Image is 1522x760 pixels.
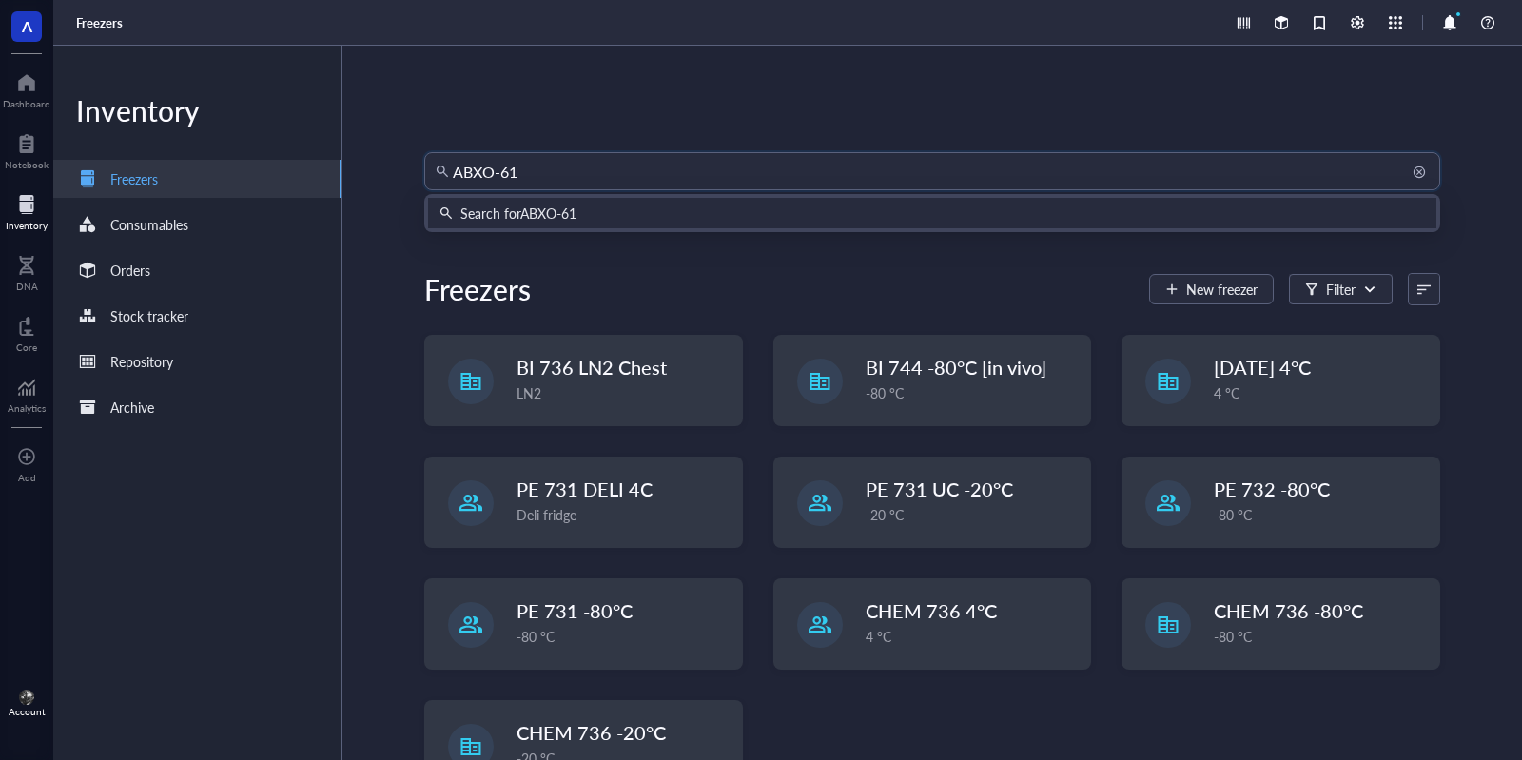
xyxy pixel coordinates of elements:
[1214,354,1311,380] span: [DATE] 4°C
[517,504,731,525] div: Deli fridge
[517,382,731,403] div: LN2
[16,341,37,353] div: Core
[866,626,1080,647] div: 4 °C
[76,14,127,31] a: Freezers
[1149,274,1274,304] button: New freezer
[1214,626,1428,647] div: -80 °C
[22,14,32,38] span: A
[1186,282,1258,297] span: New freezer
[866,476,1013,502] span: PE 731 UC -20°C
[6,220,48,231] div: Inventory
[866,382,1080,403] div: -80 °C
[866,597,997,624] span: CHEM 736 4°C
[18,472,36,483] div: Add
[16,311,37,353] a: Core
[1214,476,1330,502] span: PE 732 -80°C
[110,305,188,326] div: Stock tracker
[53,251,341,289] a: Orders
[110,351,173,372] div: Repository
[460,203,576,224] div: Search for ABXO-61
[5,128,49,170] a: Notebook
[866,504,1080,525] div: -20 °C
[53,297,341,335] a: Stock tracker
[5,159,49,170] div: Notebook
[53,91,341,129] div: Inventory
[6,189,48,231] a: Inventory
[3,68,50,109] a: Dashboard
[16,250,38,292] a: DNA
[19,690,34,705] img: 194d251f-2f82-4463-8fb8-8f750e7a68d2.jpeg
[110,260,150,281] div: Orders
[8,372,46,414] a: Analytics
[8,402,46,414] div: Analytics
[53,160,341,198] a: Freezers
[110,168,158,189] div: Freezers
[866,354,1046,380] span: BI 744 -80°C [in vivo]
[53,205,341,244] a: Consumables
[1326,279,1356,300] div: Filter
[16,281,38,292] div: DNA
[517,476,653,502] span: PE 731 DELI 4C
[517,719,666,746] span: CHEM 736 -20°C
[110,397,154,418] div: Archive
[53,388,341,426] a: Archive
[110,214,188,235] div: Consumables
[53,342,341,380] a: Repository
[1214,382,1428,403] div: 4 °C
[3,98,50,109] div: Dashboard
[1214,504,1428,525] div: -80 °C
[517,354,667,380] span: BI 736 LN2 Chest
[517,626,731,647] div: -80 °C
[517,597,633,624] span: PE 731 -80°C
[9,706,46,717] div: Account
[424,270,531,308] div: Freezers
[1214,597,1363,624] span: CHEM 736 -80°C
